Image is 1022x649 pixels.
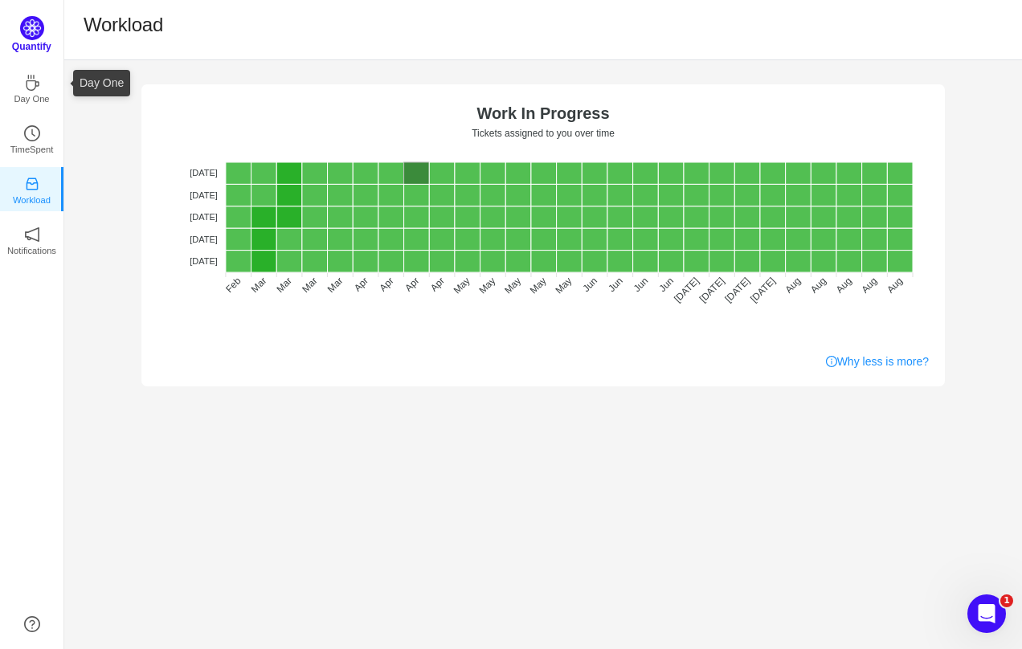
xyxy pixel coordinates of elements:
[606,276,625,295] tspan: Jun
[7,243,56,258] p: Notifications
[378,276,396,294] tspan: Apr
[472,128,615,139] text: Tickets assigned to you over time
[834,276,854,296] tspan: Aug
[275,276,295,296] tspan: Mar
[24,80,40,96] a: icon: coffeeDay One
[748,276,778,305] tspan: [DATE]
[190,212,218,222] tspan: [DATE]
[10,142,54,157] p: TimeSpent
[428,276,447,294] tspan: Apr
[24,125,40,141] i: icon: clock-circle
[580,276,599,295] tspan: Jun
[697,276,727,305] tspan: [DATE]
[352,276,370,294] tspan: Apr
[502,276,523,296] tspan: May
[24,130,40,146] a: icon: clock-circleTimeSpent
[300,276,320,296] tspan: Mar
[632,276,651,295] tspan: Jun
[190,190,218,200] tspan: [DATE]
[826,353,929,370] a: Why less is more?
[24,227,40,243] i: icon: notification
[190,256,218,266] tspan: [DATE]
[476,104,609,122] text: Work In Progress
[452,276,472,296] tspan: May
[20,16,44,40] img: Quantify
[403,276,421,294] tspan: Apr
[24,75,40,91] i: icon: coffee
[14,92,49,106] p: Day One
[528,276,549,296] tspan: May
[24,616,40,632] a: icon: question-circle
[826,356,837,367] i: icon: info-circle
[325,276,345,296] tspan: Mar
[476,276,497,296] tspan: May
[24,181,40,197] a: icon: inboxWorkload
[783,276,803,296] tspan: Aug
[1000,594,1013,607] span: 1
[190,235,218,244] tspan: [DATE]
[553,276,574,296] tspan: May
[672,276,701,305] tspan: [DATE]
[13,193,51,207] p: Workload
[249,276,269,296] tspan: Mar
[24,176,40,192] i: icon: inbox
[722,276,752,305] tspan: [DATE]
[885,276,905,296] tspan: Aug
[967,594,1006,633] iframe: Intercom live chat
[808,276,828,296] tspan: Aug
[84,13,163,37] h1: Workload
[24,231,40,247] a: icon: notificationNotifications
[12,39,51,54] p: Quantify
[223,275,243,295] tspan: Feb
[859,276,879,296] tspan: Aug
[190,168,218,178] tspan: [DATE]
[656,276,676,295] tspan: Jun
